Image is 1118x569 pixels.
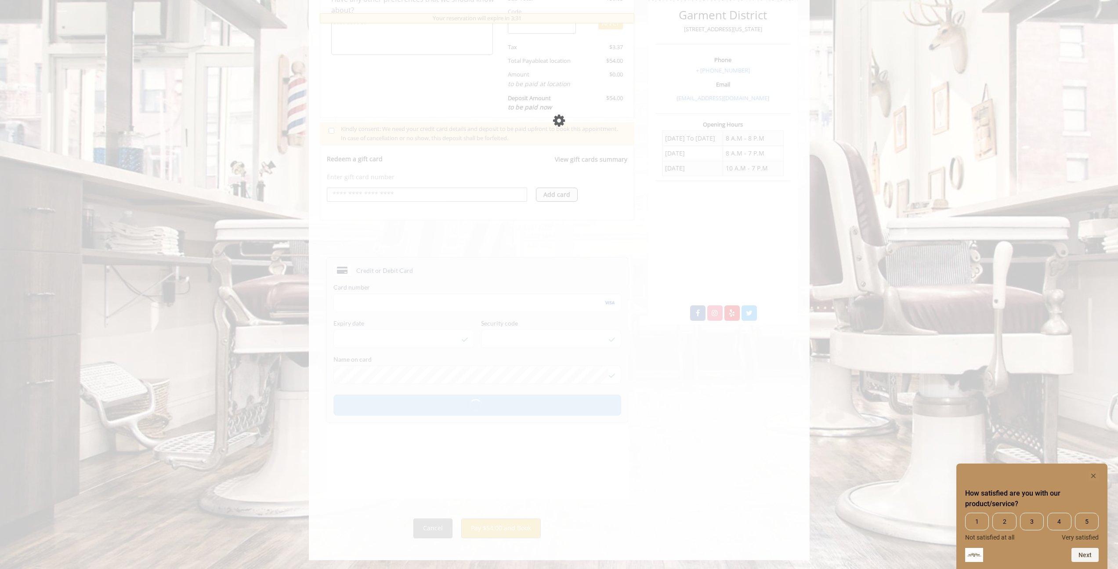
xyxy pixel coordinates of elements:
span: Very satisfied [1062,534,1099,541]
button: Next question [1071,548,1099,562]
button: Hide survey [1088,471,1099,481]
div: How satisfied are you with our product/service? Select an option from 1 to 5, with 1 being Not sa... [965,513,1099,541]
span: 1 [965,513,989,530]
span: Not satisfied at all [965,534,1014,541]
span: 4 [1047,513,1071,530]
h2: How satisfied are you with our product/service? Select an option from 1 to 5, with 1 being Not sa... [965,488,1099,509]
span: 3 [1020,513,1044,530]
div: How satisfied are you with our product/service? Select an option from 1 to 5, with 1 being Not sa... [965,471,1099,562]
span: 2 [992,513,1016,530]
span: 5 [1075,513,1099,530]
